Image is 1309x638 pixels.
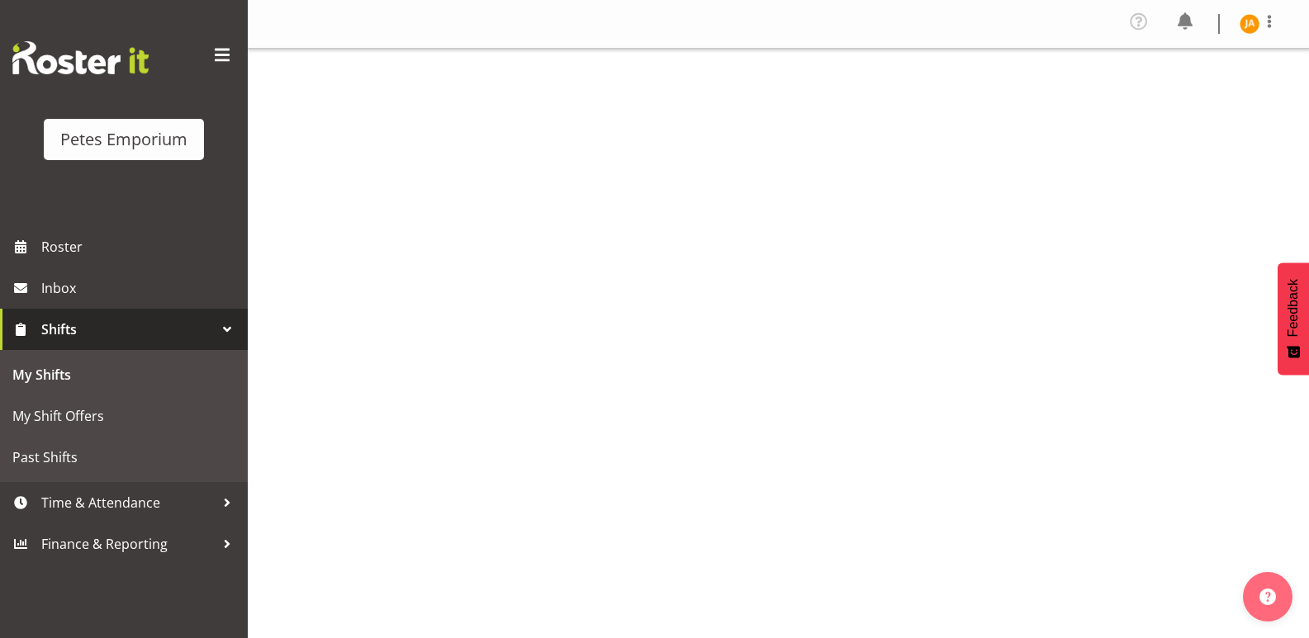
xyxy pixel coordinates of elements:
span: My Shifts [12,362,235,387]
span: Past Shifts [12,445,235,470]
span: Shifts [41,317,215,342]
img: Rosterit website logo [12,41,149,74]
span: Roster [41,234,240,259]
span: Inbox [41,276,240,300]
a: My Shifts [4,354,244,395]
span: Time & Attendance [41,490,215,515]
span: Finance & Reporting [41,532,215,556]
span: My Shift Offers [12,404,235,428]
span: Feedback [1286,279,1301,337]
img: help-xxl-2.png [1259,588,1276,605]
img: jeseryl-armstrong10788.jpg [1240,14,1259,34]
a: My Shift Offers [4,395,244,437]
button: Feedback - Show survey [1278,262,1309,375]
a: Past Shifts [4,437,244,478]
div: Petes Emporium [60,127,187,152]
